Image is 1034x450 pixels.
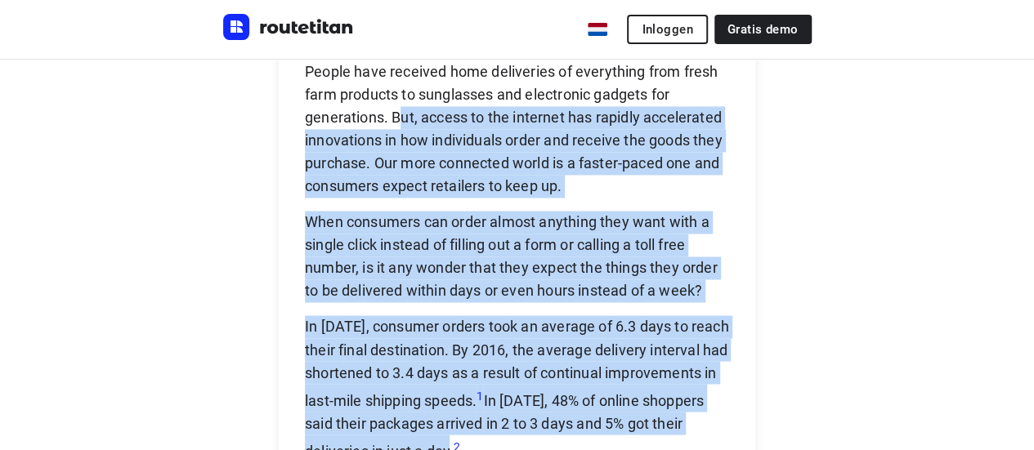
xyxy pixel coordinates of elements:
[642,23,692,36] span: Inloggen
[305,38,729,198] p: Last-mile deliveries are not a new invention of the internet age. People have received home deliv...
[305,211,729,302] p: When consumers can order almost anything they want with a single click instead of filling out a f...
[727,23,799,36] span: Gratis demo
[714,15,812,44] a: Gratis demo
[223,14,354,40] img: Routetitan logo
[223,14,354,44] a: Routetitan
[477,389,483,402] a: 1
[627,15,707,44] button: Inloggen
